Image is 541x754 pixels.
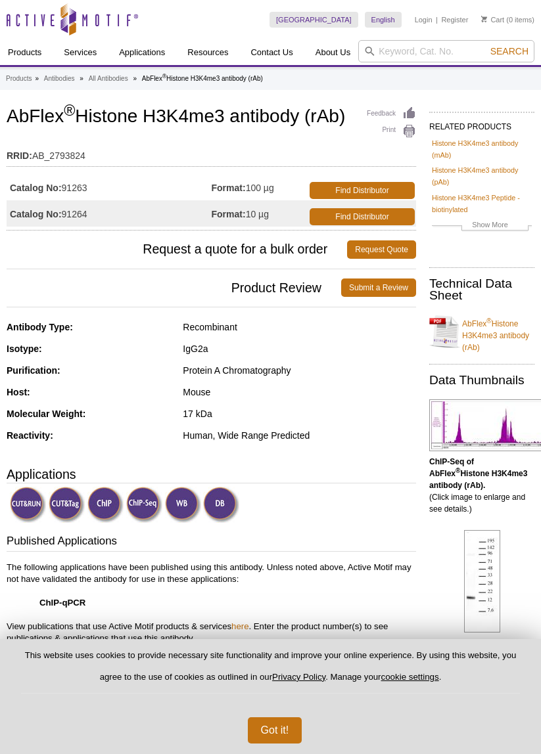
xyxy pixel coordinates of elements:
[142,75,263,82] li: AbFlex Histone H3K4me3 antibody (rAb)
[429,456,534,515] p: (Click image to enlarge and see details.)
[347,240,416,259] a: Request Quote
[432,192,532,215] a: Histone H3K4me3 Peptide - biotinylated
[165,487,201,523] img: Western Blot Validated
[310,182,415,199] a: Find Distributor
[486,317,491,324] sup: ®
[7,464,416,484] h3: Applications
[367,106,416,121] a: Feedback
[381,672,439,682] button: cookie settings
[126,487,162,523] img: ChIP-Seq Validated
[429,637,534,696] p: (Click image to enlarge and see details.)
[133,75,137,82] li: »
[464,530,500,632] img: AbFlex<sup>®</sup> Histone H3K4me3 antibody (rAb) tested by Western blot.
[7,430,53,441] strong: Reactivity:
[429,374,534,386] h2: Data Thumbnails
[10,208,62,220] strong: Catalog No:
[310,208,415,225] a: Find Distributor
[212,208,246,220] strong: Format:
[7,322,73,332] strong: Antibody Type:
[87,487,124,523] img: ChIP Validated
[183,321,416,333] div: Recombinant
[183,408,416,420] div: 17 kDa
[7,240,347,259] span: Request a quote for a bulk order
[49,487,85,523] img: CUT&Tag Validated
[429,112,534,135] h2: RELATED PRODUCTS
[64,102,75,119] sup: ®
[183,343,416,355] div: IgG2a
[248,717,302,743] button: Got it!
[10,182,62,194] strong: Catalog No:
[179,40,236,65] a: Resources
[183,386,416,398] div: Mouse
[212,174,308,200] td: 100 µg
[432,164,532,188] a: Histone H3K4me3 antibody (pAb)
[456,467,460,474] sup: ®
[358,40,534,62] input: Keyword, Cat. No.
[490,46,529,56] span: Search
[7,200,212,227] td: 91264
[367,124,416,139] a: Print
[486,45,532,57] button: Search
[415,15,433,24] a: Login
[111,40,173,65] a: Applications
[183,365,416,376] div: Protein A Chromatography
[481,12,534,28] li: (0 items)
[243,40,300,65] a: Contact Us
[432,219,532,234] a: Show More
[7,365,60,376] strong: Purification:
[429,457,527,490] b: ChIP-Seq of AbFlex Histone H3K4me3 antibody (rAb).
[56,40,105,65] a: Services
[7,562,416,644] p: The following applications have been published using this antibody. Unless noted above, Active Mo...
[7,106,416,129] h1: AbFlex Histone H3K4me3 antibody (rAb)
[429,278,534,301] h2: Technical Data Sheet
[341,278,416,297] a: Submit a Review
[7,150,32,162] strong: RRID:
[7,344,42,354] strong: Isotype:
[7,142,416,163] td: AB_2793824
[481,15,504,24] a: Cart
[21,650,520,694] p: This website uses cookies to provide necessary site functionality and improve your online experie...
[203,487,239,523] img: Dot Blot Validated
[162,73,166,79] sup: ®
[7,278,341,297] span: Product Review
[308,40,358,65] a: About Us
[35,75,39,82] li: »
[270,12,358,28] a: [GEOGRAPHIC_DATA]
[10,487,46,523] img: CUT&RUN Validated
[272,672,325,682] a: Privacy Policy
[7,409,85,419] strong: Molecular Weight:
[6,73,32,85] a: Products
[481,16,487,22] img: Your Cart
[80,75,83,82] li: »
[39,598,85,608] strong: ChIP-qPCR
[212,200,308,227] td: 10 µg
[183,430,416,441] div: Human, Wide Range Predicted
[429,310,534,353] a: AbFlex®Histone H3K4me3 antibody (rAb)
[432,137,532,161] a: Histone H3K4me3 antibody (mAb)
[7,387,30,397] strong: Host:
[365,12,402,28] a: English
[89,73,128,85] a: All Antibodies
[44,73,75,85] a: Antibodies
[441,15,468,24] a: Register
[436,12,438,28] li: |
[7,533,416,552] h3: Published Applications
[231,621,248,631] a: here
[7,174,212,200] td: 91263
[212,182,246,194] strong: Format:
